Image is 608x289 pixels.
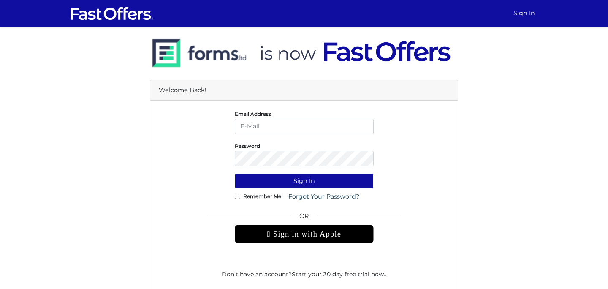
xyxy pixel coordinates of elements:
button: Sign In [235,173,374,189]
div: Sign in with Apple [235,225,374,243]
label: Email Address [235,113,271,115]
label: Remember Me [243,195,281,197]
a: Start your 30 day free trial now. [292,270,385,278]
span: OR [235,211,374,225]
label: Password [235,145,260,147]
a: Forgot Your Password? [283,189,365,204]
div: Don't have an account? . [159,264,449,279]
a: Sign In [510,5,538,22]
div: Welcome Back! [150,80,458,101]
input: E-Mail [235,119,374,134]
